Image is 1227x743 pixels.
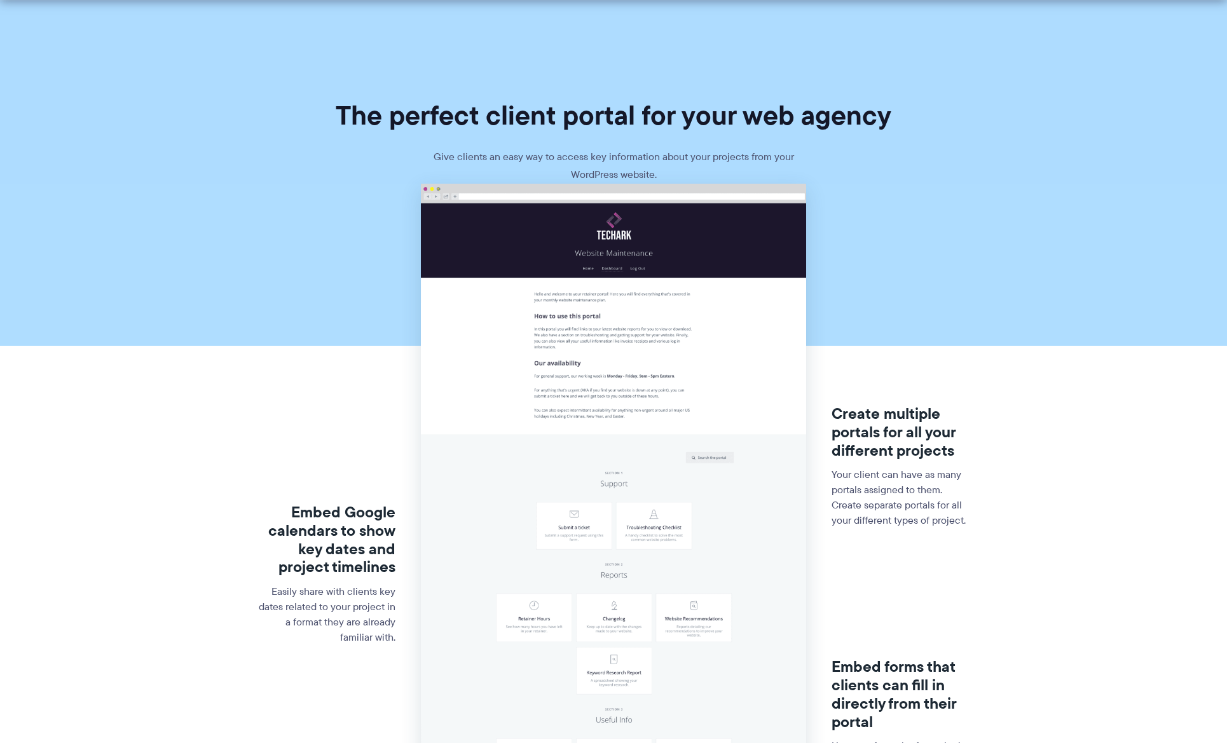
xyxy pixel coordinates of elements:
p: Easily share with clients key dates related to your project in a format they are already familiar... [257,584,396,645]
h3: Embed Google calendars to show key dates and project timelines [257,503,396,576]
p: Give clients an easy way to access key information about your projects from your WordPress website. [423,148,804,184]
p: Your client can have as many portals assigned to them. Create separate portals for all your diffe... [832,467,971,528]
h3: Embed forms that clients can fill in directly from their portal [832,658,971,731]
h3: Create multiple portals for all your different projects [832,405,971,460]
